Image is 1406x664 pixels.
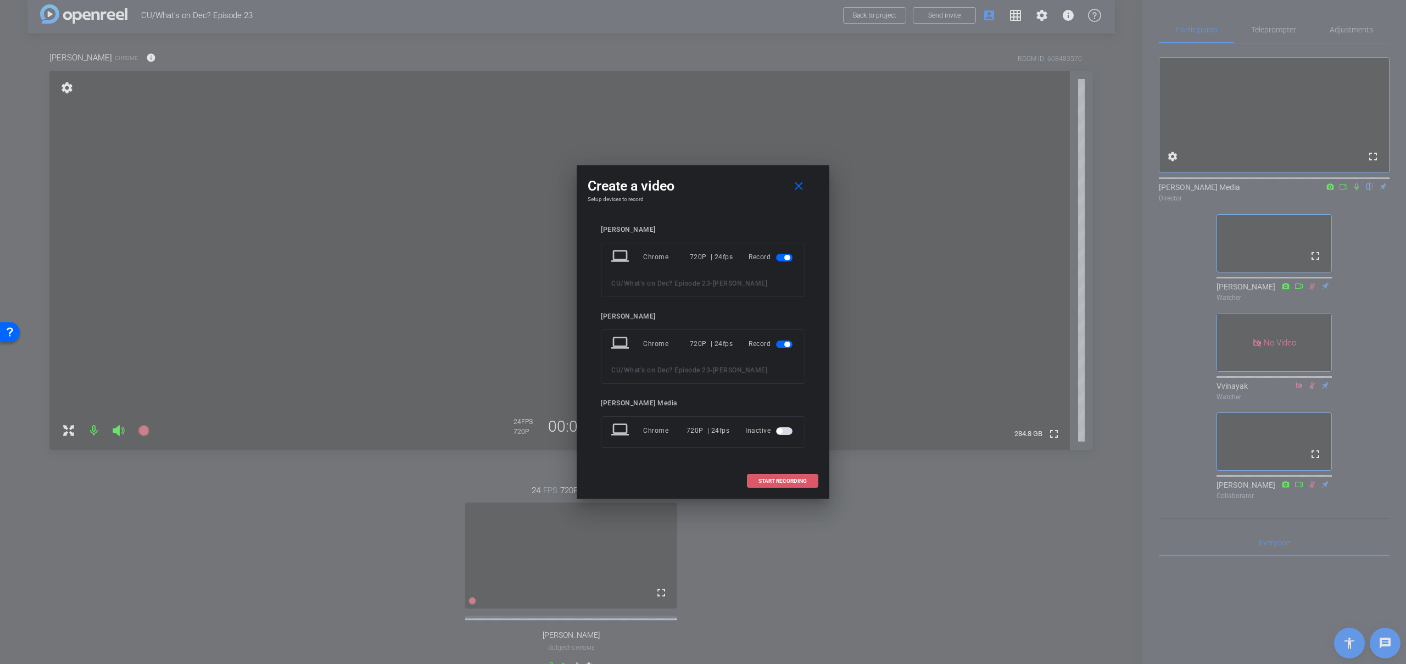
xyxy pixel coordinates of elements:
div: Create a video [588,176,818,196]
div: Record [749,334,795,354]
span: - [710,280,713,287]
div: [PERSON_NAME] [601,313,805,321]
div: 720P | 24fps [687,421,730,440]
span: START RECORDING [758,478,807,484]
span: [PERSON_NAME] [713,366,768,374]
mat-icon: laptop [611,334,631,354]
button: START RECORDING [747,474,818,488]
mat-icon: laptop [611,247,631,267]
span: [PERSON_NAME] [713,280,768,287]
div: Record [749,247,795,267]
span: - [710,366,713,374]
span: CU/What's on Dec? Episode 23 [611,366,710,374]
mat-icon: laptop [611,421,631,440]
div: Inactive [745,421,795,440]
div: 720P | 24fps [690,334,733,354]
mat-icon: close [792,180,806,193]
div: Chrome [643,421,687,440]
div: [PERSON_NAME] [601,226,805,234]
div: Chrome [643,334,690,354]
h4: Setup devices to record [588,196,818,203]
span: CU/What's on Dec? Episode 23 [611,280,710,287]
div: 720P | 24fps [690,247,733,267]
div: [PERSON_NAME] Media [601,399,805,408]
div: Chrome [643,247,690,267]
